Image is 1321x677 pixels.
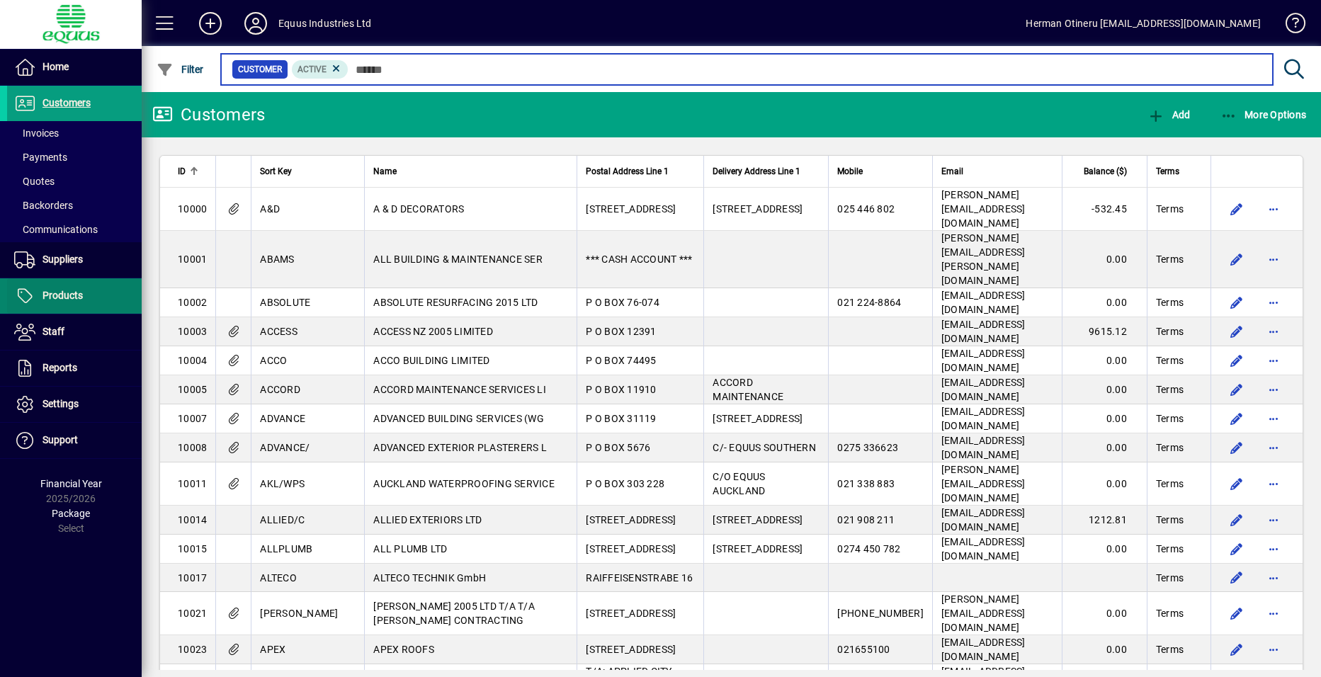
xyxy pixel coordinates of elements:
span: ADVANCE/ [260,442,310,453]
span: 10011 [178,478,207,489]
span: [STREET_ADDRESS] [586,644,676,655]
span: 10003 [178,326,207,337]
span: [PERSON_NAME][EMAIL_ADDRESS][PERSON_NAME][DOMAIN_NAME] [941,232,1026,286]
span: [STREET_ADDRESS] [586,608,676,619]
span: 10008 [178,442,207,453]
a: Products [7,278,142,314]
span: 025 446 802 [837,203,895,215]
span: [STREET_ADDRESS] [713,203,803,215]
td: 0.00 [1062,433,1147,462]
span: ALTECO TECHNIK GmbH [373,572,486,584]
span: APEX [260,644,285,655]
span: Products [42,290,83,301]
span: 021 338 883 [837,478,895,489]
span: ACCESS [260,326,297,337]
a: Staff [7,314,142,350]
span: Financial Year [40,478,102,489]
span: Terms [1156,202,1184,216]
span: Terms [1156,382,1184,397]
button: Edit [1225,537,1248,560]
span: 10023 [178,644,207,655]
a: Invoices [7,121,142,145]
span: AUCKLAND WATERPROOFING SERVICE [373,478,555,489]
span: 10001 [178,254,207,265]
span: [EMAIL_ADDRESS][DOMAIN_NAME] [941,536,1026,562]
span: 10000 [178,203,207,215]
span: ALL PLUMB LTD [373,543,447,554]
span: Support [42,434,78,445]
div: Customers [152,103,265,126]
span: [PERSON_NAME][EMAIL_ADDRESS][DOMAIN_NAME] [941,189,1026,229]
span: ACCO BUILDING LIMITED [373,355,489,366]
button: More options [1262,378,1285,401]
a: Home [7,50,142,85]
div: Equus Industries Ltd [278,12,372,35]
button: Add [1144,102,1194,127]
a: Settings [7,387,142,422]
td: 0.00 [1062,346,1147,375]
button: Edit [1225,508,1248,531]
td: 9615.12 [1062,317,1147,346]
div: Email [941,164,1053,179]
span: P O BOX 303 228 [586,478,664,489]
button: Filter [153,57,208,82]
span: [PERSON_NAME] [260,608,338,619]
span: [EMAIL_ADDRESS][DOMAIN_NAME] [941,507,1026,533]
span: 021 908 211 [837,514,895,525]
span: P O BOX 74495 [586,355,656,366]
span: [EMAIL_ADDRESS][DOMAIN_NAME] [941,377,1026,402]
span: ID [178,164,186,179]
span: [EMAIL_ADDRESS][DOMAIN_NAME] [941,348,1026,373]
td: -532.45 [1062,188,1147,231]
span: Terms [1156,440,1184,455]
span: ADVANCED EXTERIOR PLASTERERS L [373,442,547,453]
span: P O BOX 5676 [586,442,650,453]
span: [STREET_ADDRESS] [586,203,676,215]
button: More options [1262,436,1285,459]
button: More options [1262,349,1285,372]
span: ACCORD MAINTENANCE [713,377,783,402]
span: [PERSON_NAME][EMAIL_ADDRESS][DOMAIN_NAME] [941,593,1026,633]
span: Suppliers [42,254,83,265]
span: Terms [1156,252,1184,266]
span: ABAMS [260,254,294,265]
span: ALLPLUMB [260,543,312,554]
span: C/- EQUUS SOUTHERN [713,442,816,453]
span: Terms [1156,542,1184,556]
button: Edit [1225,198,1248,220]
button: Edit [1225,638,1248,661]
mat-chip: Activation Status: Active [292,60,348,79]
span: More Options [1220,109,1307,120]
span: ADVANCE [260,413,305,424]
td: 0.00 [1062,288,1147,317]
span: [EMAIL_ADDRESS][DOMAIN_NAME] [941,435,1026,460]
span: Terms [1156,513,1184,527]
span: Email [941,164,963,179]
button: Edit [1225,378,1248,401]
span: ACCORD [260,384,300,395]
span: 10014 [178,514,207,525]
td: 1212.81 [1062,506,1147,535]
span: Terms [1156,324,1184,338]
span: [STREET_ADDRESS] [713,543,803,554]
span: Terms [1156,571,1184,585]
div: Name [373,164,568,179]
span: Home [42,61,69,72]
span: A & D DECORATORS [373,203,464,215]
span: Terms [1156,295,1184,309]
span: ALTECO [260,572,297,584]
span: Payments [14,152,67,163]
span: ACCESS NZ 2005 LIMITED [373,326,493,337]
span: P O BOX 12391 [586,326,656,337]
button: Edit [1225,472,1248,495]
button: Add [188,11,233,36]
span: Terms [1156,411,1184,426]
a: Communications [7,217,142,241]
span: Name [373,164,397,179]
div: Balance ($) [1071,164,1140,179]
span: A&D [260,203,280,215]
span: [EMAIL_ADDRESS][DOMAIN_NAME] [941,319,1026,344]
span: Add [1147,109,1190,120]
span: RAIFFEISENSTRABE 16 [586,572,693,584]
button: More Options [1217,102,1310,127]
